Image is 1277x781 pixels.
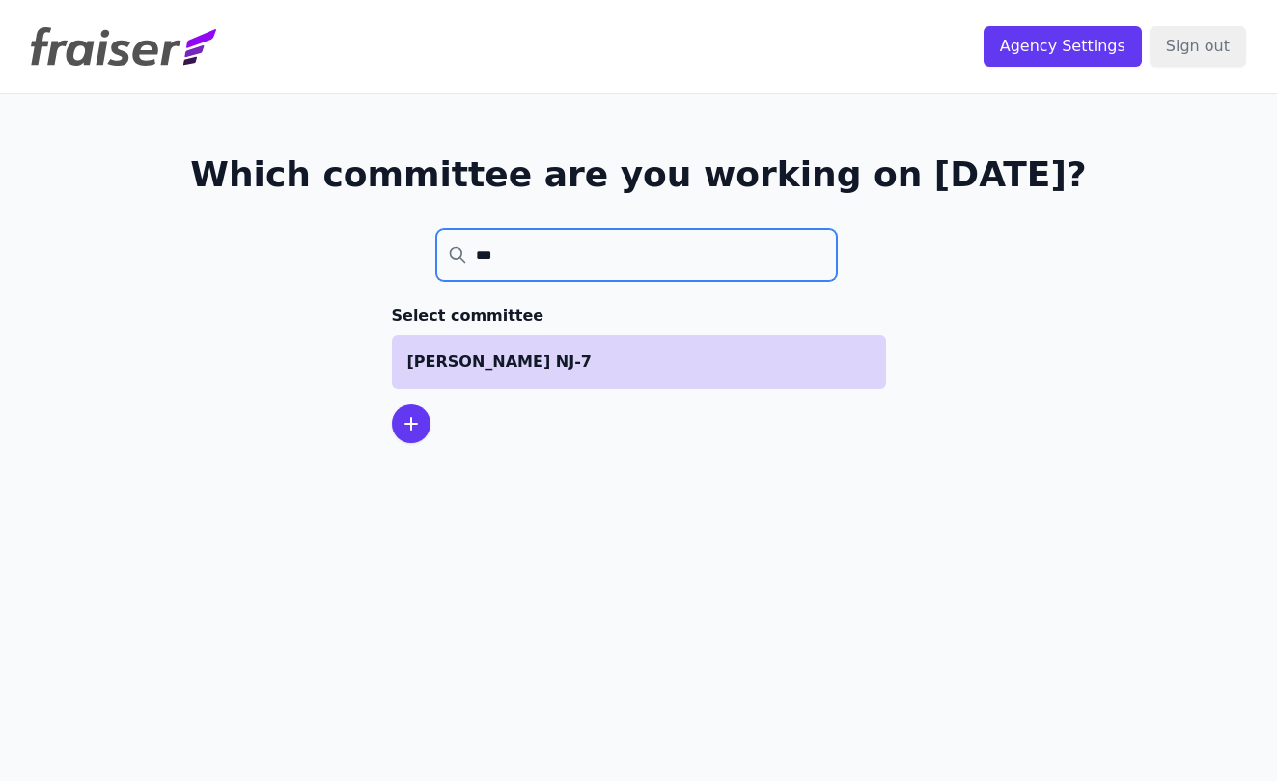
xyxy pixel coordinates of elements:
input: Sign out [1150,26,1246,67]
img: Fraiser Logo [31,27,216,66]
h3: Select committee [392,304,886,327]
p: [PERSON_NAME] NJ-7 [407,350,871,374]
a: [PERSON_NAME] NJ-7 [392,335,886,389]
input: Agency Settings [984,26,1142,67]
h1: Which committee are you working on [DATE]? [190,155,1087,194]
